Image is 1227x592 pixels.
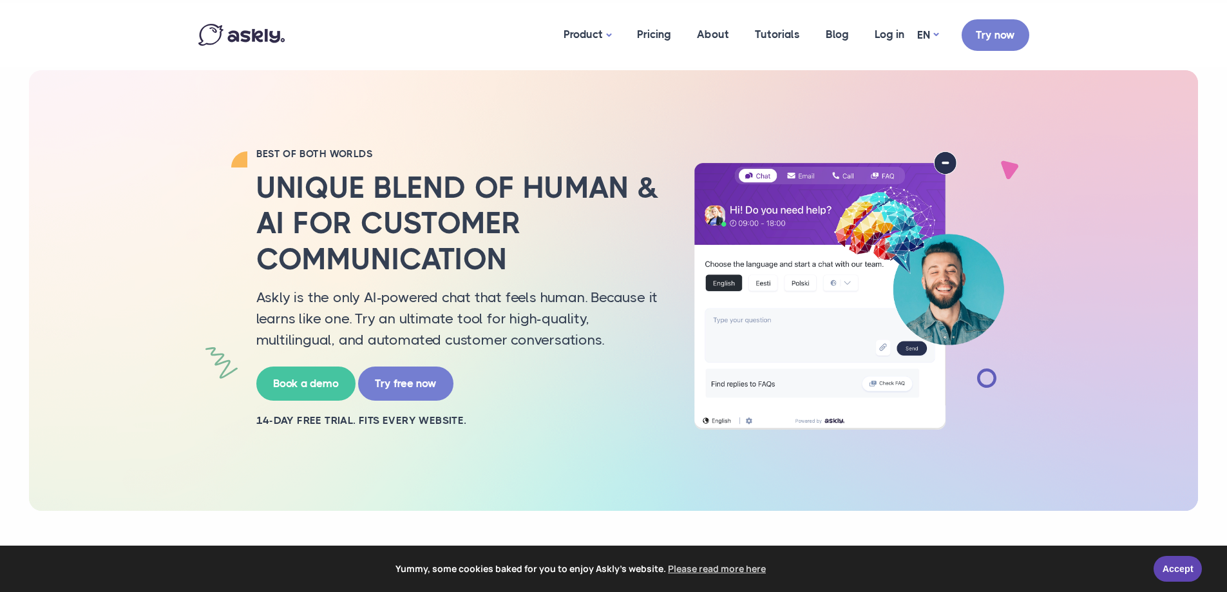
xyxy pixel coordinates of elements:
a: Product [551,3,624,67]
a: Pricing [624,3,684,66]
a: Log in [862,3,917,66]
a: Accept [1154,556,1202,582]
h2: 14-day free trial. Fits every website. [256,414,662,428]
h2: BEST OF BOTH WORLDS [256,148,662,160]
span: Yummy, some cookies baked for you to enjoy Askly's website. [19,559,1145,578]
a: Try free now [358,367,453,401]
img: AI multilingual chat [681,151,1016,430]
a: Try now [962,19,1029,51]
a: learn more about cookies [666,559,768,578]
h2: Unique blend of human & AI for customer communication [256,170,662,277]
a: Tutorials [742,3,813,66]
a: About [684,3,742,66]
p: Askly is the only AI-powered chat that feels human. Because it learns like one. Try an ultimate t... [256,287,662,350]
a: Book a demo [256,367,356,401]
a: Blog [813,3,862,66]
img: Askly [198,24,285,46]
a: EN [917,26,938,44]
